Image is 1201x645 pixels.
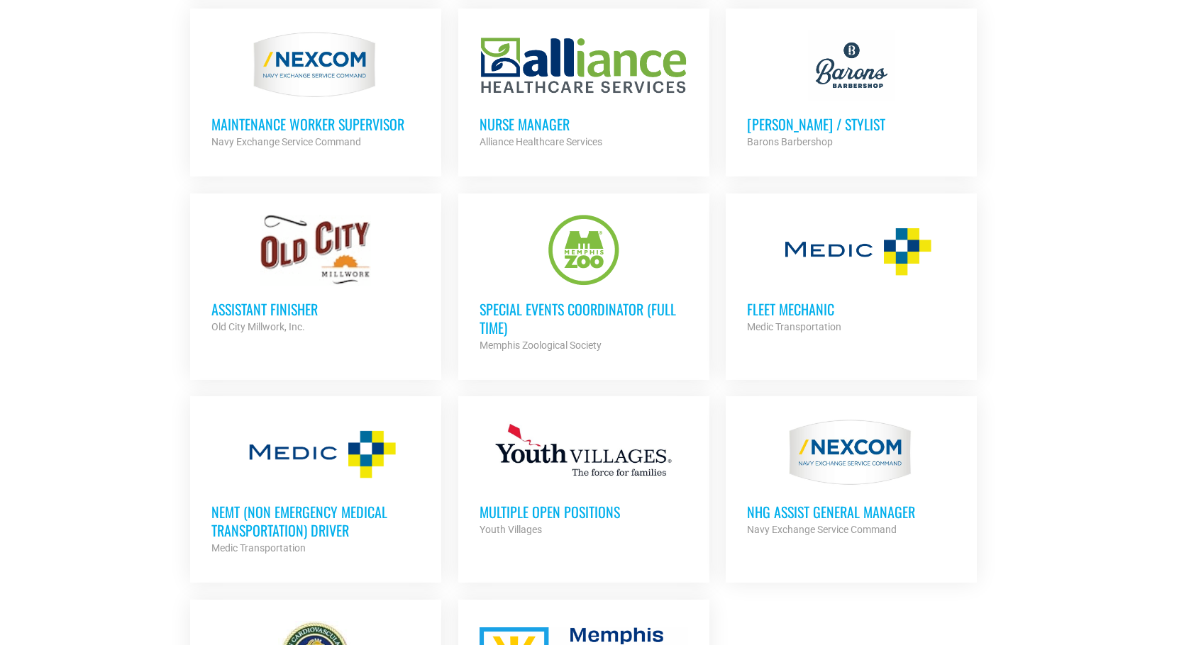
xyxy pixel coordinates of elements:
a: Fleet Mechanic Medic Transportation [726,193,977,357]
a: NHG ASSIST GENERAL MANAGER Navy Exchange Service Command [726,396,977,559]
strong: Old City Millwork, Inc. [211,321,305,332]
strong: Navy Exchange Service Command [211,136,361,147]
strong: Medic Transportation [211,542,306,554]
a: Assistant Finisher Old City Millwork, Inc. [190,193,441,357]
a: [PERSON_NAME] / Stylist Barons Barbershop [726,9,977,172]
h3: Assistant Finisher [211,300,420,318]
h3: NEMT (Non Emergency Medical Transportation) Driver [211,503,420,539]
h3: Multiple Open Positions [480,503,688,521]
strong: Alliance Healthcare Services [480,136,602,147]
h3: NHG ASSIST GENERAL MANAGER [747,503,956,521]
strong: Medic Transportation [747,321,841,332]
h3: Nurse Manager [480,115,688,133]
a: Nurse Manager Alliance Healthcare Services [458,9,709,172]
a: Special Events Coordinator (Full Time) Memphis Zoological Society [458,193,709,375]
strong: Memphis Zoological Society [480,340,602,351]
h3: Fleet Mechanic [747,300,956,318]
a: MAINTENANCE WORKER SUPERVISOR Navy Exchange Service Command [190,9,441,172]
a: Multiple Open Positions Youth Villages [458,396,709,559]
a: NEMT (Non Emergency Medical Transportation) Driver Medic Transportation [190,396,441,578]
h3: MAINTENANCE WORKER SUPERVISOR [211,115,420,133]
h3: [PERSON_NAME] / Stylist [747,115,956,133]
strong: Barons Barbershop [747,136,833,147]
h3: Special Events Coordinator (Full Time) [480,300,688,337]
strong: Youth Villages [480,524,542,535]
strong: Navy Exchange Service Command [747,524,897,535]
